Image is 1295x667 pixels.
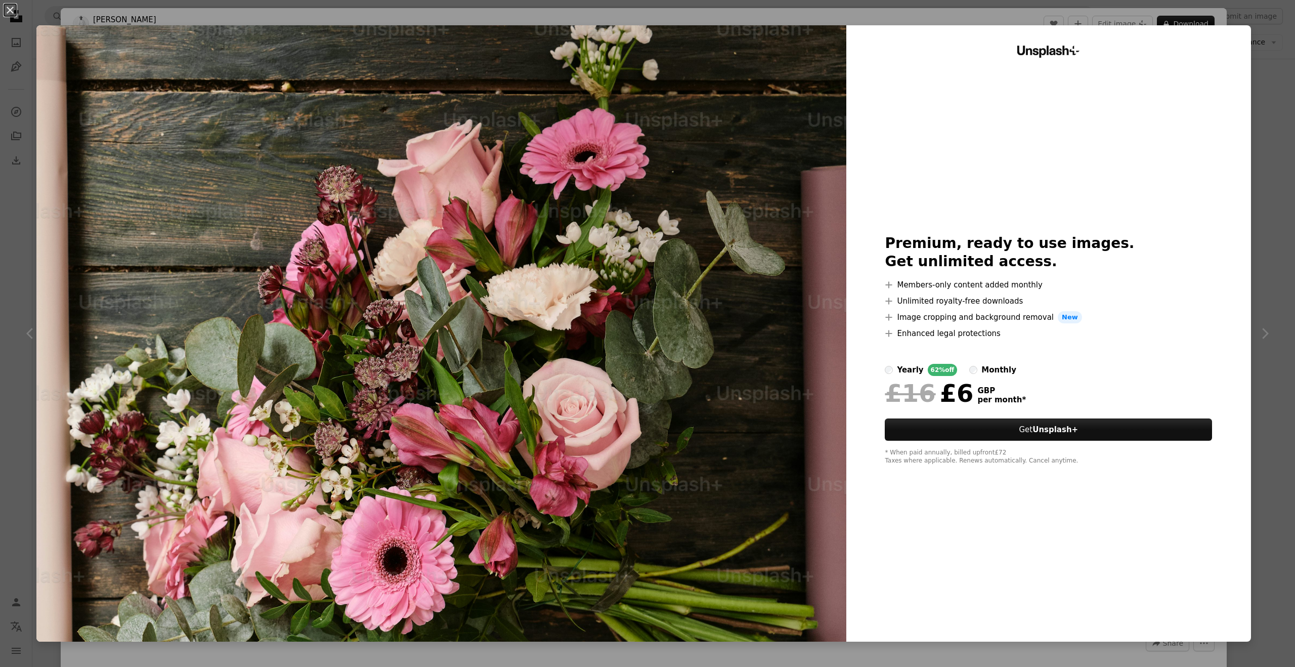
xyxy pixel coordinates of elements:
[885,380,973,406] div: £6
[885,295,1212,307] li: Unlimited royalty-free downloads
[969,366,977,374] input: monthly
[885,234,1212,271] h2: Premium, ready to use images. Get unlimited access.
[885,366,893,374] input: yearly62%off
[885,380,935,406] span: £16
[981,364,1016,376] div: monthly
[977,395,1026,404] span: per month *
[885,311,1212,323] li: Image cropping and background removal
[897,364,923,376] div: yearly
[885,327,1212,340] li: Enhanced legal protections
[977,386,1026,395] span: GBP
[885,419,1212,441] button: GetUnsplash+
[885,449,1212,465] div: * When paid annually, billed upfront £72 Taxes where applicable. Renews automatically. Cancel any...
[1032,425,1078,434] strong: Unsplash+
[885,279,1212,291] li: Members-only content added monthly
[1058,311,1082,323] span: New
[928,364,958,376] div: 62% off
